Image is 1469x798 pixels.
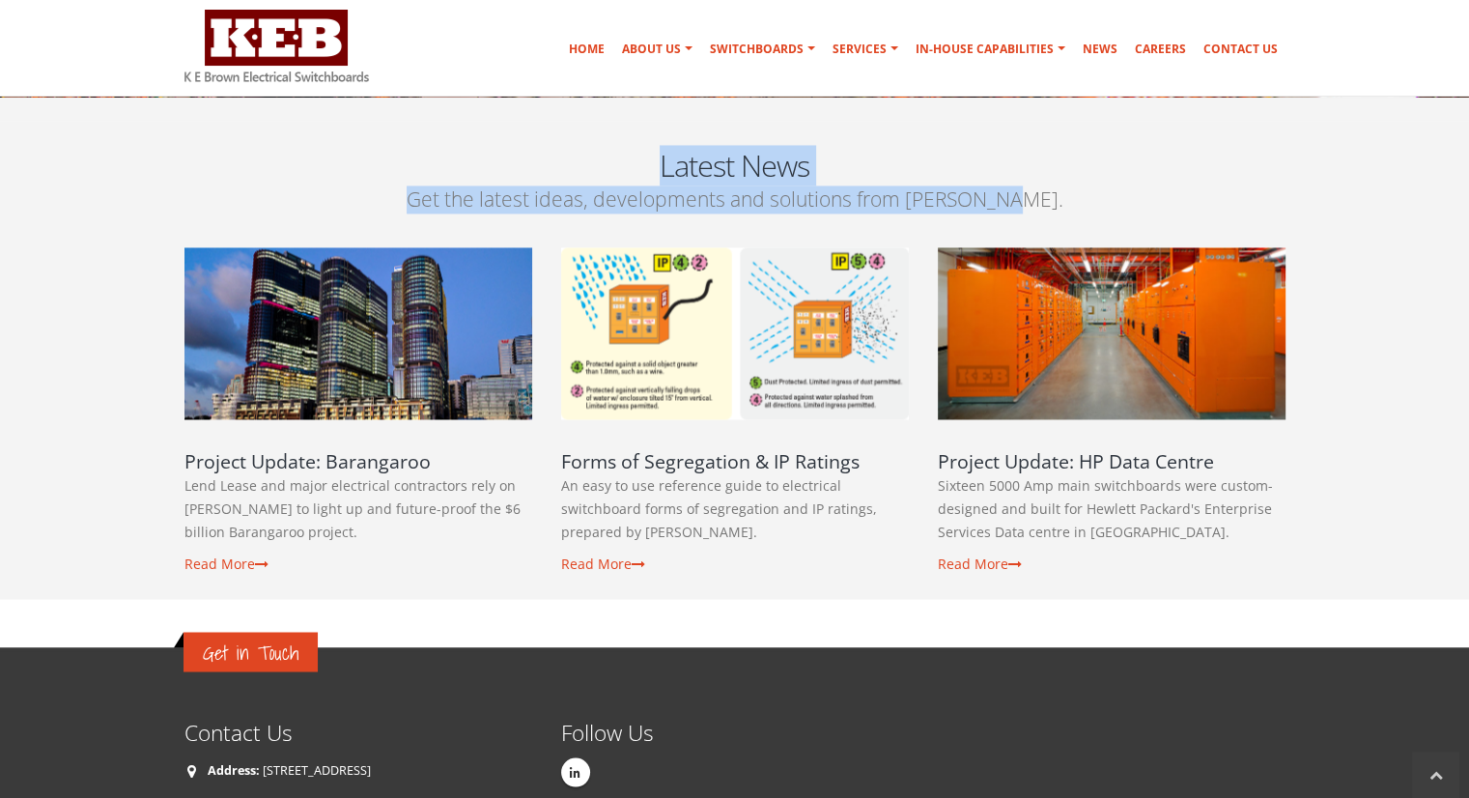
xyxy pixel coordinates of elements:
[184,185,1285,214] p: Get the latest ideas, developments and solutions from [PERSON_NAME].
[208,761,260,778] strong: Address:
[561,719,720,745] h4: Follow Us
[184,474,532,544] p: Lend Lease and major electrical contractors rely on [PERSON_NAME] to light up and future-proof th...
[203,636,298,668] span: Get in Touch
[561,474,909,544] p: An easy to use reference guide to electrical switchboard forms of segregation and IP ratings, pre...
[184,448,431,474] a: Project Update: Barangaroo
[702,30,823,69] a: Switchboards
[1196,30,1285,69] a: Contact Us
[184,10,369,82] img: K E Brown Electrical Switchboards
[938,555,1022,573] a: Read More
[561,247,909,419] a: Forms of Segregation & IP Ratings
[184,719,532,745] h4: Contact Us
[938,474,1285,544] p: Sixteen 5000 Amp main switchboards were custom-designed and built for Hewlett Packard's Enterpris...
[561,555,645,573] a: Read More
[1075,30,1125,69] a: News
[561,448,860,474] a: Forms of Segregation & IP Ratings
[938,247,1285,419] a: Project Update: HP Data Centre
[184,247,532,419] a: Project Update: Barangaroo
[263,761,371,778] a: [STREET_ADDRESS]
[561,30,612,69] a: Home
[561,757,590,786] a: Linkedin
[614,30,700,69] a: About Us
[184,555,268,573] a: Read More
[908,30,1073,69] a: In-house Capabilities
[184,145,1285,185] h2: Latest News
[938,448,1214,474] a: Project Update: HP Data Centre
[825,30,906,69] a: Services
[1127,30,1194,69] a: Careers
